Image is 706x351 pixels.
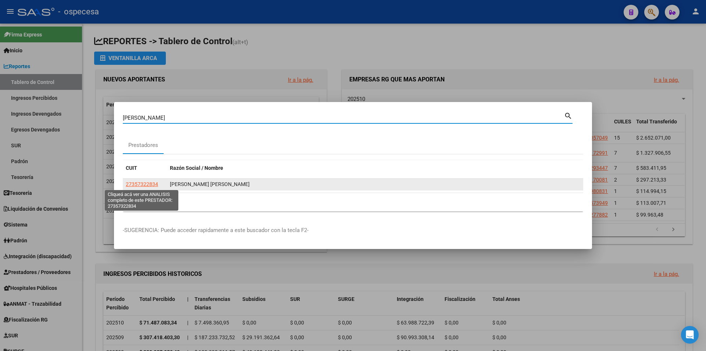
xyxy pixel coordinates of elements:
div: [PERSON_NAME] [PERSON_NAME] [170,180,580,189]
p: -SUGERENCIA: Puede acceder rapidamente a este buscador con la tecla F2- [123,226,583,235]
datatable-header-cell: CUIT [123,160,167,176]
span: 27357322834 [126,181,158,187]
div: 1 total [123,193,583,211]
span: Razón Social / Nombre [170,165,223,171]
div: Prestadores [128,141,158,150]
mat-icon: search [564,111,573,120]
datatable-header-cell: Razón Social / Nombre [167,160,583,176]
span: CUIT [126,165,137,171]
div: Open Intercom Messenger [681,326,699,344]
